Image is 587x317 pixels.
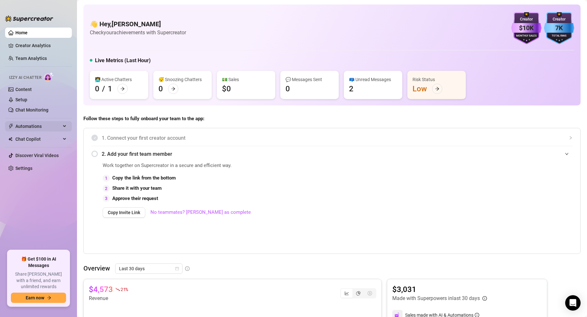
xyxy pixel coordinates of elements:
[90,20,186,29] h4: 👋 Hey, [PERSON_NAME]
[392,295,480,302] article: Made with Superpowers in last 30 days
[15,121,61,131] span: Automations
[26,295,44,300] span: Earn now
[158,76,207,83] div: 😴 Snoozing Chatters
[15,56,47,61] a: Team Analytics
[15,153,59,158] a: Discover Viral Videos
[565,152,569,156] span: expanded
[44,72,54,81] img: AI Chatter
[158,84,163,94] div: 0
[11,271,66,290] span: Share [PERSON_NAME] with a friend, and earn unlimited rewards
[544,12,574,44] img: blue-badge-DgoSNQY1.svg
[15,134,61,144] span: Chat Copilot
[89,295,128,302] article: Revenue
[103,185,110,192] div: 2
[413,76,461,83] div: Risk Status
[544,23,574,33] div: 7K
[115,287,120,292] span: fall
[285,84,290,94] div: 0
[108,84,112,94] div: 1
[544,34,574,38] div: Total Fans
[95,84,99,94] div: 0
[185,266,190,271] span: info-circle
[392,284,487,295] article: $3,031
[356,291,361,296] span: pie-chart
[8,137,13,141] img: Chat Copilot
[103,175,110,182] div: 1
[112,185,162,191] strong: Share it with your team
[511,34,541,38] div: Monthly Sales
[444,162,573,244] iframe: Adding Team Members
[5,15,53,22] img: logo-BBDzfeDw.svg
[91,130,573,146] div: 1. Connect your first creator account
[368,291,372,296] span: dollar-circle
[565,295,581,311] div: Open Intercom Messenger
[511,12,541,44] img: purple-badge-B9DA21FR.svg
[91,146,573,162] div: 2. Add your first team member
[15,87,32,92] a: Content
[8,124,13,129] span: thunderbolt
[569,136,573,140] span: collapsed
[482,296,487,301] span: info-circle
[90,29,186,37] article: Check your achievements with Supercreator
[119,264,179,273] span: Last 30 days
[511,23,541,33] div: $10K
[349,84,353,94] div: 2
[102,134,573,142] span: 1. Connect your first creator account
[9,75,41,81] span: Izzy AI Chatter
[95,76,143,83] div: 👩‍💻 Active Chatters
[15,166,32,171] a: Settings
[150,209,251,216] a: No teammates? [PERSON_NAME] as complete
[175,267,179,271] span: calendar
[83,263,110,273] article: Overview
[15,107,48,113] a: Chat Monitoring
[103,195,110,202] div: 3
[83,116,204,121] strong: Follow these steps to fully onboard your team to the app:
[349,76,397,83] div: 📪 Unread Messages
[15,97,27,102] a: Setup
[222,84,231,94] div: $0
[435,87,439,91] span: arrow-right
[340,288,376,298] div: segmented control
[345,291,349,296] span: line-chart
[112,196,158,201] strong: Approve their request
[103,162,428,170] span: Work together on Supercreator in a secure and efficient way.
[11,293,66,303] button: Earn nowarrow-right
[11,256,66,269] span: 🎁 Get $100 in AI Messages
[15,30,28,35] a: Home
[171,87,175,91] span: arrow-right
[47,296,51,300] span: arrow-right
[120,87,125,91] span: arrow-right
[544,16,574,22] div: Creator
[89,284,113,295] article: $4,573
[112,175,176,181] strong: Copy the link from the bottom
[15,40,67,51] a: Creator Analytics
[511,16,541,22] div: Creator
[102,150,573,158] span: 2. Add your first team member
[95,57,151,64] h5: Live Metrics (Last Hour)
[108,210,140,215] span: Copy Invite Link
[121,286,128,292] span: 21 %
[103,207,145,218] button: Copy Invite Link
[285,76,334,83] div: 💬 Messages Sent
[222,76,270,83] div: 💵 Sales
